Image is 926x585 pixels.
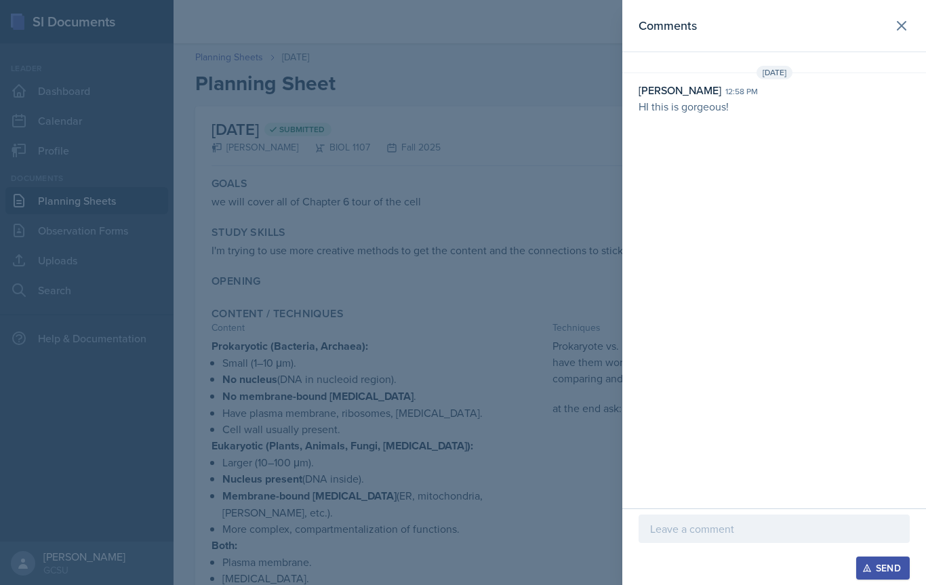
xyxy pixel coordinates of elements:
div: 12:58 pm [725,85,758,98]
button: Send [856,557,910,580]
div: Send [865,563,901,573]
span: [DATE] [757,66,792,79]
div: [PERSON_NAME] [639,82,721,98]
p: HI this is gorgeous! [639,98,910,115]
h2: Comments [639,16,697,35]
